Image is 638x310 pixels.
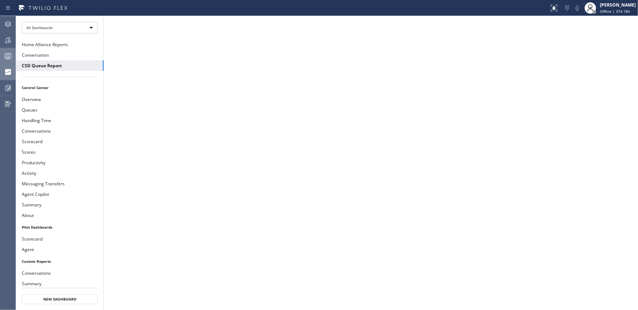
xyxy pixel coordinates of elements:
[16,60,104,71] button: CSD Queue Report
[16,105,104,115] button: Queues
[16,157,104,168] button: Productivity
[16,200,104,210] button: Summary
[16,39,104,50] button: Home Alliance Reports
[16,115,104,126] button: Handling Time
[16,257,104,266] li: Custom Reports
[16,178,104,189] button: Messaging Transfers
[16,50,104,60] button: Conversation
[16,278,104,289] button: Summary
[16,244,104,255] button: Agent
[16,234,104,244] button: Scorecard
[16,210,104,221] button: About
[16,126,104,136] button: Conversations
[16,83,104,92] li: Control Center
[600,2,636,8] div: [PERSON_NAME]
[16,136,104,147] button: Scorecard
[16,94,104,105] button: Overview
[16,168,104,178] button: Activity
[22,294,98,304] button: New Dashboard
[16,268,104,278] button: Conversations
[16,147,104,157] button: Scores
[16,189,104,200] button: Agent Copilot
[22,22,98,33] div: All Dashboards
[16,222,104,232] li: Pilot Dashboards
[572,3,582,13] button: Mute
[600,9,630,14] span: Offline | 37d 18h
[104,16,638,310] iframe: dashboard_aaZjl7m6DEs0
